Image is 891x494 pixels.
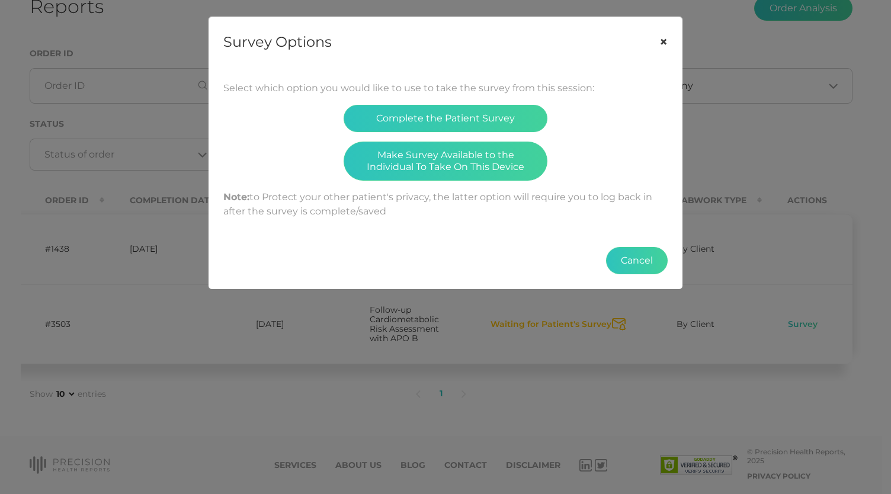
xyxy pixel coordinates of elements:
div: to Protect your other patient's privacy, the latter option will require you to log back in after ... [223,190,668,219]
b: Note: [223,191,249,203]
button: Close [645,17,682,67]
div: Select which option you would like to use to take the survey from this session: [209,67,682,233]
button: Make Survey Available to the Individual To Take On This Device [344,142,547,181]
h5: Survey Options [223,31,332,53]
button: Complete the Patient Survey [344,105,547,132]
button: Cancel [606,247,668,274]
